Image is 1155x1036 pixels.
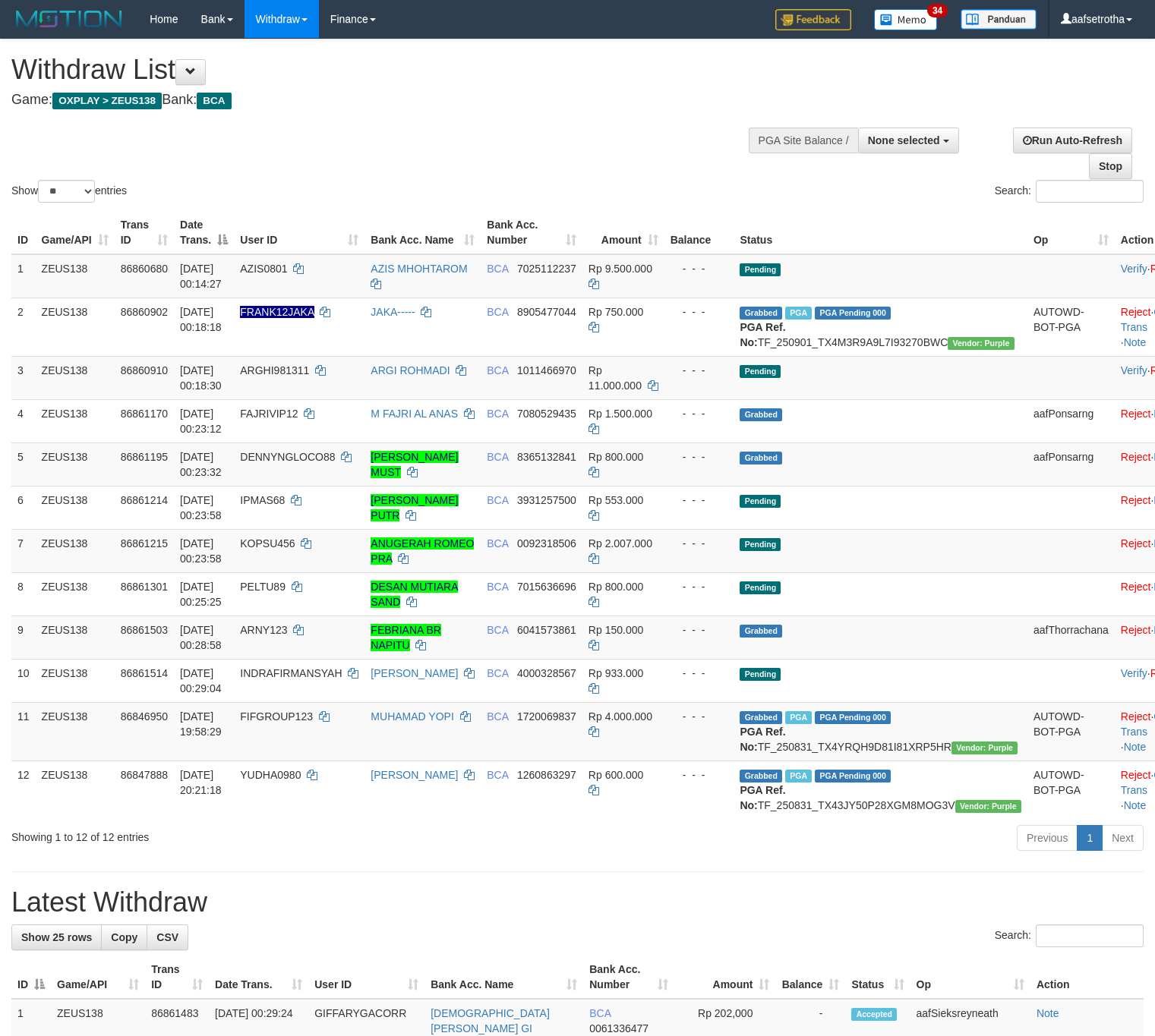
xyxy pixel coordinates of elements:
[36,486,115,529] td: ZEUS138
[51,956,145,999] th: Game/API: activate to sort column ascending
[371,263,467,275] a: AZIS MHOHTAROM
[11,572,36,616] td: 8
[180,581,222,608] span: [DATE] 00:25:25
[11,702,36,760] td: 11
[582,211,664,254] th: Amount: activate to sort column ascending
[589,769,643,781] span: Rp 600.000
[740,770,782,783] span: Grabbed
[197,93,231,109] span: BCA
[156,931,178,943] span: CSV
[21,931,92,943] span: Show 25 rows
[740,726,785,753] b: PGA Ref. No:
[874,9,938,30] img: Button%20Memo.svg
[517,537,576,549] span: Copy 0092318506 to clipboard
[240,667,342,679] span: INDRAFIRMANSYAH
[36,616,115,659] td: ZEUS138
[671,709,728,724] div: - - -
[1121,537,1151,549] a: Reject
[851,1008,897,1021] span: Accepted
[740,495,781,508] span: Pending
[740,711,782,724] span: Grabbed
[517,263,576,275] span: Copy 7025112237 to clipboard
[240,364,309,376] span: ARGHI981311
[589,624,643,636] span: Rp 150.000
[121,537,168,549] span: 86861215
[487,769,508,781] span: BCA
[36,254,115,298] td: ZEUS138
[180,451,222,478] span: [DATE] 00:23:32
[845,956,910,999] th: Status: activate to sort column ascending
[180,408,222,435] span: [DATE] 00:23:12
[671,304,728,320] div: - - -
[740,625,782,638] span: Grabbed
[1027,298,1115,356] td: AUTOWD-BOT-PGA
[517,667,576,679] span: Copy 4000328567 to clipboard
[36,442,115,486] td: ZEUS138
[121,306,168,318] span: 86860902
[517,769,576,781] span: Copy 1260863297 to clipboard
[995,924,1144,947] label: Search:
[371,306,415,318] a: JAKA-----
[589,581,643,593] span: Rp 800.000
[145,956,209,999] th: Trans ID: activate to sort column ascending
[121,581,168,593] span: 86861301
[487,263,508,275] span: BCA
[371,581,458,608] a: DESAN MUTIARA SAND
[111,931,137,943] span: Copy
[927,4,948,17] span: 34
[11,529,36,572] td: 7
[517,710,576,723] span: Copy 1720069837 to clipboard
[11,486,36,529] td: 6
[1036,180,1144,203] input: Search:
[371,408,458,420] a: M FAJRI AL ANAS
[240,408,298,420] span: FAJRIVIP12
[487,451,508,463] span: BCA
[371,667,458,679] a: [PERSON_NAME]
[121,769,168,781] span: 86847888
[671,406,728,421] div: - - -
[487,710,508,723] span: BCA
[589,364,642,392] span: Rp 11.000.000
[517,364,576,376] span: Copy 1011466970 to clipboard
[785,307,812,320] span: Marked by aafpengsreynich
[38,180,95,203] select: Showentries
[671,493,728,508] div: - - -
[1121,408,1151,420] a: Reject
[517,306,576,318] span: Copy 8905477044 to clipboard
[517,451,576,463] span: Copy 8365132841 to clipboard
[589,1022,649,1034] span: Copy 0061336477 to clipboard
[734,760,1027,819] td: TF_250831_TX43JY50P28XGM8MOG3V
[487,408,508,420] span: BCA
[36,529,115,572] td: ZEUS138
[121,494,168,506] span: 86861214
[589,710,652,723] span: Rp 4.000.000
[1121,710,1151,723] a: Reject
[174,211,234,254] th: Date Trans.: activate to sort column descending
[11,298,36,356] td: 2
[121,408,168,420] span: 86861170
[180,710,222,738] span: [DATE] 19:58:29
[1124,336,1147,348] a: Note
[740,668,781,681] span: Pending
[740,538,781,551] span: Pending
[671,449,728,464] div: - - -
[1027,702,1115,760] td: AUTOWD-BOT-PGA
[785,711,812,724] span: Marked by aafnoeunsreypich
[671,666,728,681] div: - - -
[1027,616,1115,659] td: aafThorrachana
[517,494,576,506] span: Copy 3931257500 to clipboard
[815,711,891,724] span: PGA Pending
[240,537,295,549] span: KOPSU456
[1027,442,1115,486] td: aafPonsarng
[180,537,222,565] span: [DATE] 00:23:58
[740,321,785,348] b: PGA Ref. No:
[775,9,851,30] img: Feedback.jpg
[240,451,335,463] span: DENNYNGLOCO88
[961,9,1037,30] img: panduan.png
[11,823,470,845] div: Showing 1 to 12 of 12 entries
[948,337,1014,350] span: Vendor URL: https://trx4.1velocity.biz
[1121,667,1147,679] a: Verify
[121,263,168,275] span: 86860680
[364,211,481,254] th: Bank Acc. Name: activate to sort column ascending
[11,356,36,399] td: 3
